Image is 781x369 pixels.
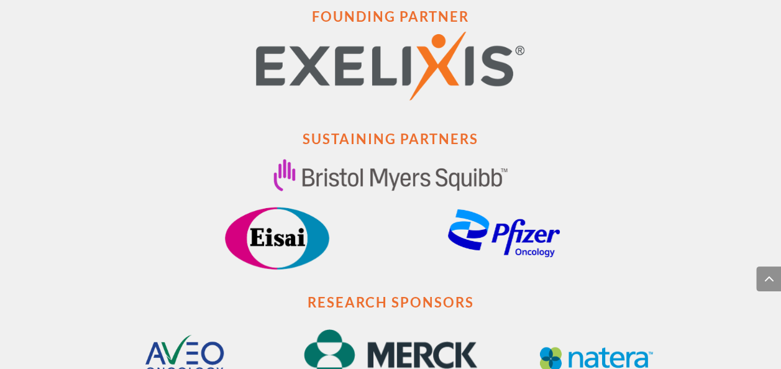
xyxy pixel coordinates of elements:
[448,209,560,257] img: Pfizer_Oncology logo
[308,294,474,311] strong: Research Sponsors
[312,8,469,25] strong: Founding Partner
[256,32,524,101] img: Exelixis_Logo_RGB_2023
[303,130,478,147] strong: Sustaining Partners
[273,159,508,191] img: BMS Logo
